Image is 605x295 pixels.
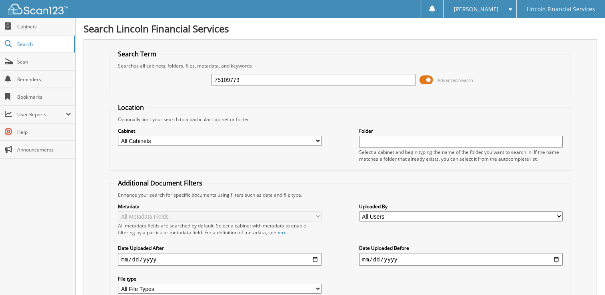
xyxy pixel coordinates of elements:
span: Scan [17,58,71,65]
span: Advanced Search [437,77,473,83]
span: Announcements [17,146,71,153]
span: Cabinets [17,23,71,30]
legend: Location [114,103,148,112]
span: Search [17,41,70,48]
legend: Search Term [114,50,160,58]
span: Help [17,129,71,136]
label: Date Uploaded Before [359,245,563,251]
legend: Additional Document Filters [114,179,206,187]
div: Enhance your search for specific documents using filters such as date and file type. [114,191,567,198]
span: [PERSON_NAME] [454,7,499,12]
span: Reminders [17,76,71,83]
div: Optionally limit your search to a particular cabinet or folder [114,116,567,123]
label: File type [118,275,321,282]
label: Uploaded By [359,203,563,210]
label: Folder [359,128,563,134]
h1: Search Lincoln Financial Services [84,22,597,35]
div: Searches all cabinets, folders, files, metadata, and keywords [114,62,567,69]
label: Metadata [118,203,321,210]
label: Date Uploaded After [118,245,321,251]
span: Bookmarks [17,94,71,100]
div: All metadata fields are searched by default. Select a cabinet with metadata to enable filtering b... [118,222,321,236]
div: Select a cabinet and begin typing the name of the folder you want to search in. If the name match... [359,149,563,162]
a: here [276,229,287,236]
input: start [118,253,321,266]
img: scan123-logo-white.svg [8,4,68,14]
input: end [359,253,563,266]
label: Cabinet [118,128,321,134]
span: Lincoln Financial Services [527,7,595,12]
iframe: Chat Widget [565,257,605,295]
span: User Reports [17,111,66,118]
